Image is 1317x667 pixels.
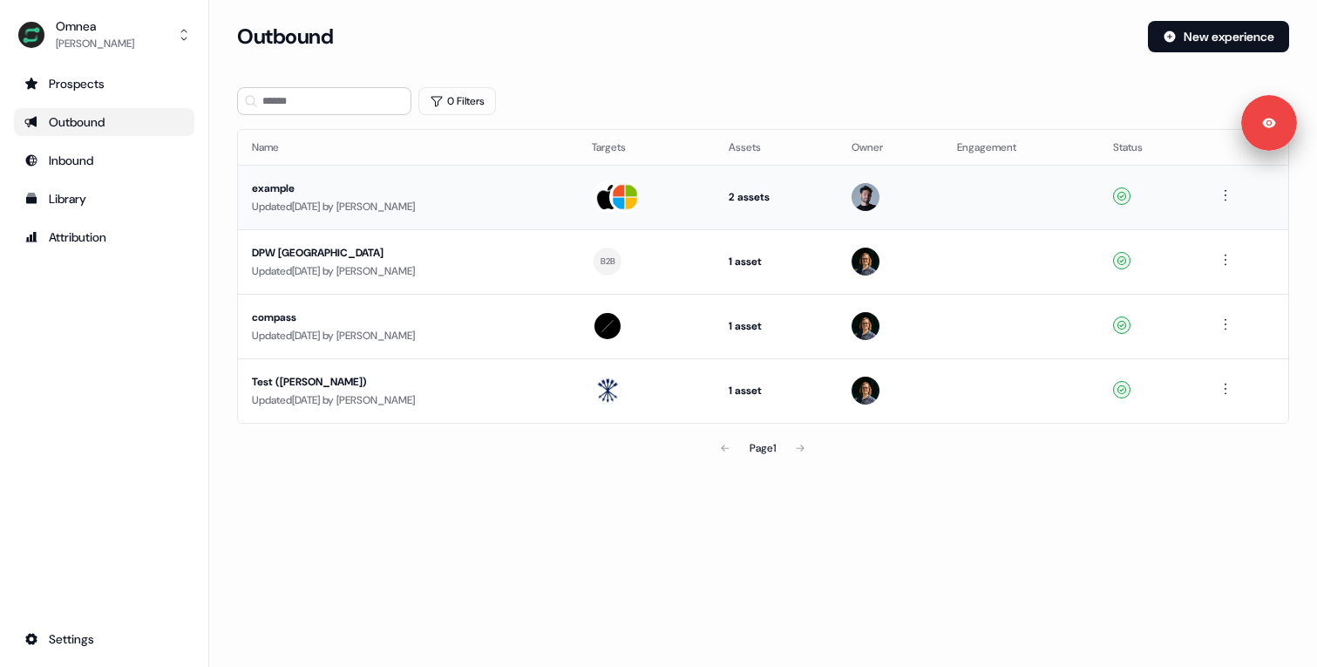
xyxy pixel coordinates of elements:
div: DPW [GEOGRAPHIC_DATA] [252,244,564,262]
img: Nick [852,248,879,276]
th: Targets [578,130,715,165]
img: Patrick [852,183,879,211]
a: Go to Inbound [14,146,194,174]
div: Updated [DATE] by [PERSON_NAME] [252,198,564,215]
div: Attribution [24,228,184,246]
button: Omnea[PERSON_NAME] [14,14,194,56]
a: Go to attribution [14,223,194,251]
div: 1 asset [729,253,824,270]
th: Status [1099,130,1202,165]
a: Go to templates [14,185,194,213]
a: Go to outbound experience [14,108,194,136]
div: Updated [DATE] by [PERSON_NAME] [252,391,564,409]
div: Prospects [24,75,184,92]
div: Inbound [24,152,184,169]
img: Nick [852,312,879,340]
th: Owner [838,130,943,165]
div: compass [252,309,564,326]
a: Go to integrations [14,625,194,653]
div: Test ([PERSON_NAME]) [252,373,564,391]
button: New experience [1148,21,1289,52]
div: Settings [24,630,184,648]
th: Name [238,130,578,165]
div: B2B [601,254,616,269]
img: Nick [852,377,879,405]
div: Omnea [56,17,134,35]
div: 1 asset [729,382,824,399]
div: Library [24,190,184,208]
a: Go to prospects [14,70,194,98]
div: 1 asset [729,317,824,335]
div: 2 assets [729,188,824,206]
th: Engagement [943,130,1098,165]
div: example [252,180,564,197]
div: Updated [DATE] by [PERSON_NAME] [252,262,564,280]
button: 0 Filters [418,87,496,115]
h3: Outbound [237,24,333,50]
div: [PERSON_NAME] [56,35,134,52]
div: Updated [DATE] by [PERSON_NAME] [252,327,564,344]
div: Page 1 [750,439,776,457]
div: Outbound [24,113,184,131]
th: Assets [715,130,838,165]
